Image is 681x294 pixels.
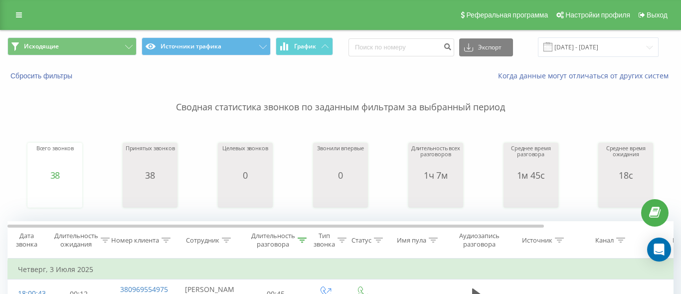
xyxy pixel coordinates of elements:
button: Источники трафика [142,37,271,55]
div: Сотрудник [186,236,219,245]
div: Дата звонка [8,232,45,249]
div: Целевых звонков [222,145,268,170]
div: 38 [126,170,175,180]
span: Выход [647,11,668,19]
a: Когда данные могут отличаться от других систем [498,71,674,80]
div: Длительность разговора [251,232,295,249]
div: Среднее время ожидания [601,145,651,170]
div: Длительность всех разговоров [411,145,461,170]
div: 18с [601,170,651,180]
div: 1ч 7м [411,170,461,180]
a: 380969554975 [120,285,168,294]
div: Всего звонков [36,145,74,170]
div: 0 [317,170,363,180]
span: Исходящие [24,42,59,50]
div: Канал [595,236,614,245]
p: Сводная статистика звонков по заданным фильтрам за выбранный период [7,81,674,114]
button: Экспорт [459,38,513,56]
div: Тип звонка [314,232,335,249]
button: График [276,37,333,55]
div: Номер клиента [111,236,159,245]
div: 0 [222,170,268,180]
span: Настройки профиля [565,11,630,19]
div: Среднее время разговора [506,145,556,170]
div: Статус [351,236,371,245]
div: Аудиозапись разговора [455,232,504,249]
div: Принятых звонков [126,145,175,170]
span: Реферальная программа [466,11,548,19]
span: График [294,43,316,50]
button: Сбросить фильтры [7,71,77,80]
div: 1м 45с [506,170,556,180]
div: Звонили впервые [317,145,363,170]
div: Длительность ожидания [54,232,98,249]
div: Имя пула [397,236,426,245]
input: Поиск по номеру [348,38,454,56]
div: Источник [522,236,552,245]
div: Open Intercom Messenger [647,238,671,262]
div: 38 [36,170,74,180]
button: Исходящие [7,37,137,55]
